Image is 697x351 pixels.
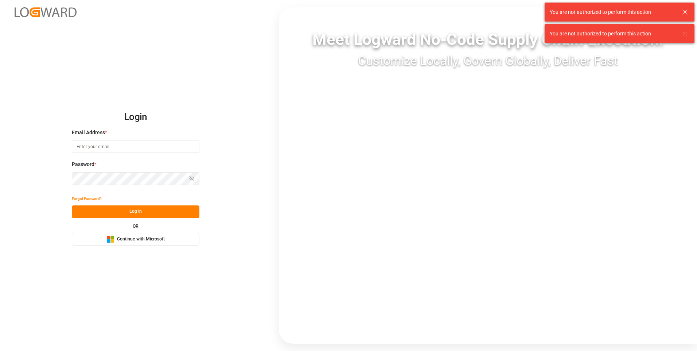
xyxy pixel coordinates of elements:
small: OR [133,224,139,228]
img: Logward_new_orange.png [15,7,77,17]
button: Forgot Password? [72,193,102,205]
span: Password [72,161,94,168]
input: Enter your email [72,140,199,153]
div: Customize Locally, Govern Globally, Deliver Fast [279,51,697,70]
button: Continue with Microsoft [72,233,199,246]
button: Log In [72,205,199,218]
h2: Login [72,105,199,129]
span: Email Address [72,129,105,136]
div: You are not authorized to perform this action [550,8,675,16]
span: Continue with Microsoft [117,236,165,243]
div: You are not authorized to perform this action [550,30,675,38]
div: Meet Logward No-Code Supply Chain Execution: [279,27,697,51]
